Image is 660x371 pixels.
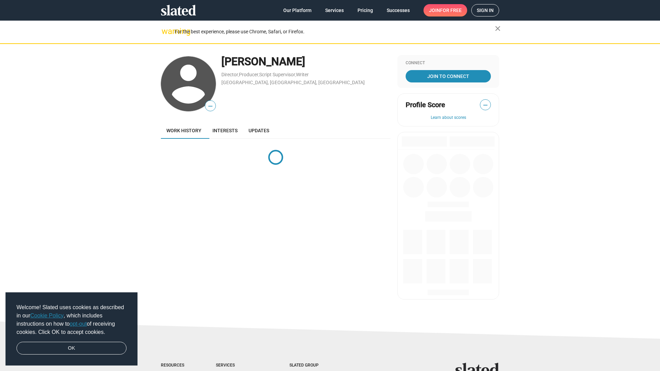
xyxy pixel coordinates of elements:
span: Interests [212,128,238,133]
a: [GEOGRAPHIC_DATA], [GEOGRAPHIC_DATA], [GEOGRAPHIC_DATA] [221,80,365,85]
a: Joinfor free [423,4,467,16]
a: Director [221,72,238,77]
a: Join To Connect [406,70,491,82]
a: Work history [161,122,207,139]
span: Pricing [357,4,373,16]
span: Join [429,4,462,16]
a: Cookie Policy [30,313,64,318]
a: Pricing [352,4,378,16]
div: Services [216,363,262,368]
button: Learn about scores [406,115,491,121]
span: — [480,101,491,110]
a: dismiss cookie message [16,342,126,355]
a: Services [320,4,349,16]
span: Sign in [477,4,494,16]
span: , [258,73,259,77]
span: — [205,102,216,111]
mat-icon: close [494,24,502,33]
a: Producer [239,72,258,77]
a: Interests [207,122,243,139]
a: Writer [296,72,309,77]
div: cookieconsent [5,292,137,366]
a: Our Platform [278,4,317,16]
span: Welcome! Slated uses cookies as described in our , which includes instructions on how to of recei... [16,303,126,336]
span: Join To Connect [407,70,489,82]
div: For the best experience, please use Chrome, Safari, or Firefox. [175,27,495,36]
span: for free [440,4,462,16]
span: , [238,73,239,77]
a: Sign in [471,4,499,16]
mat-icon: warning [162,27,170,35]
span: Profile Score [406,100,445,110]
span: Services [325,4,344,16]
span: Our Platform [283,4,311,16]
span: Updates [249,128,269,133]
div: Connect [406,60,491,66]
span: , [295,73,296,77]
div: Resources [161,363,188,368]
a: Successes [381,4,415,16]
div: Slated Group [289,363,336,368]
a: Updates [243,122,275,139]
div: [PERSON_NAME] [221,54,390,69]
a: opt-out [70,321,87,327]
span: Work history [166,128,201,133]
span: Successes [387,4,410,16]
a: Script Supervisor [259,72,295,77]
